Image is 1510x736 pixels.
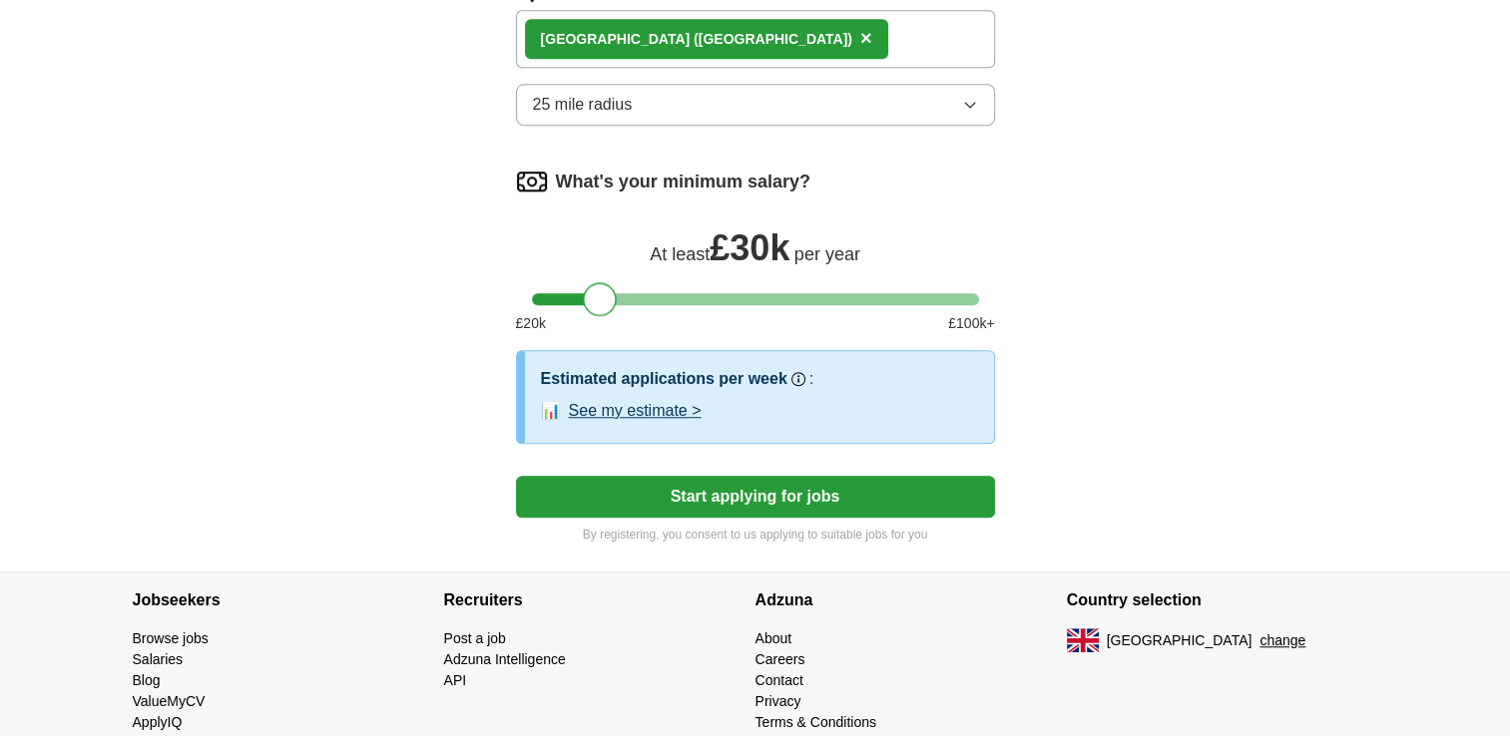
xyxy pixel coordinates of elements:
[755,651,805,667] a: Careers
[755,714,876,730] a: Terms & Conditions
[556,169,810,195] label: What's your minimum salary?
[133,672,161,688] a: Blog
[650,244,710,264] span: At least
[444,672,467,688] a: API
[794,244,860,264] span: per year
[533,93,633,117] span: 25 mile radius
[133,693,206,709] a: ValueMyCV
[541,399,561,423] span: 📊
[710,227,789,268] span: £ 30k
[133,630,209,646] a: Browse jobs
[444,630,506,646] a: Post a job
[755,630,792,646] a: About
[541,31,691,47] strong: [GEOGRAPHIC_DATA]
[516,526,995,544] p: By registering, you consent to us applying to suitable jobs for you
[860,27,872,49] span: ×
[541,367,787,391] h3: Estimated applications per week
[1259,630,1305,651] button: change
[1067,628,1099,652] img: UK flag
[133,714,183,730] a: ApplyIQ
[516,166,548,197] img: salary.png
[569,399,702,423] button: See my estimate >
[694,31,852,47] span: ([GEOGRAPHIC_DATA])
[516,84,995,126] button: 25 mile radius
[1107,630,1253,651] span: [GEOGRAPHIC_DATA]
[1067,572,1378,628] h4: Country selection
[860,24,872,54] button: ×
[516,313,546,334] span: £ 20 k
[755,693,801,709] a: Privacy
[755,672,803,688] a: Contact
[133,651,184,667] a: Salaries
[444,651,566,667] a: Adzuna Intelligence
[809,367,813,391] h3: :
[516,476,995,518] button: Start applying for jobs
